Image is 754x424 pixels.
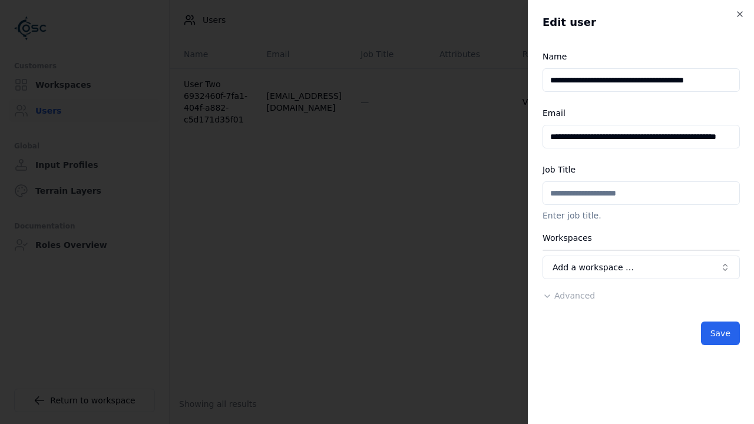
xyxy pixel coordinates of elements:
[543,108,565,118] label: Email
[543,165,576,174] label: Job Title
[543,210,740,221] p: Enter job title.
[553,261,634,273] span: Add a workspace …
[543,14,740,31] h2: Edit user
[554,291,595,300] span: Advanced
[543,233,592,243] label: Workspaces
[543,290,595,302] button: Advanced
[543,52,567,61] label: Name
[701,322,740,345] button: Save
